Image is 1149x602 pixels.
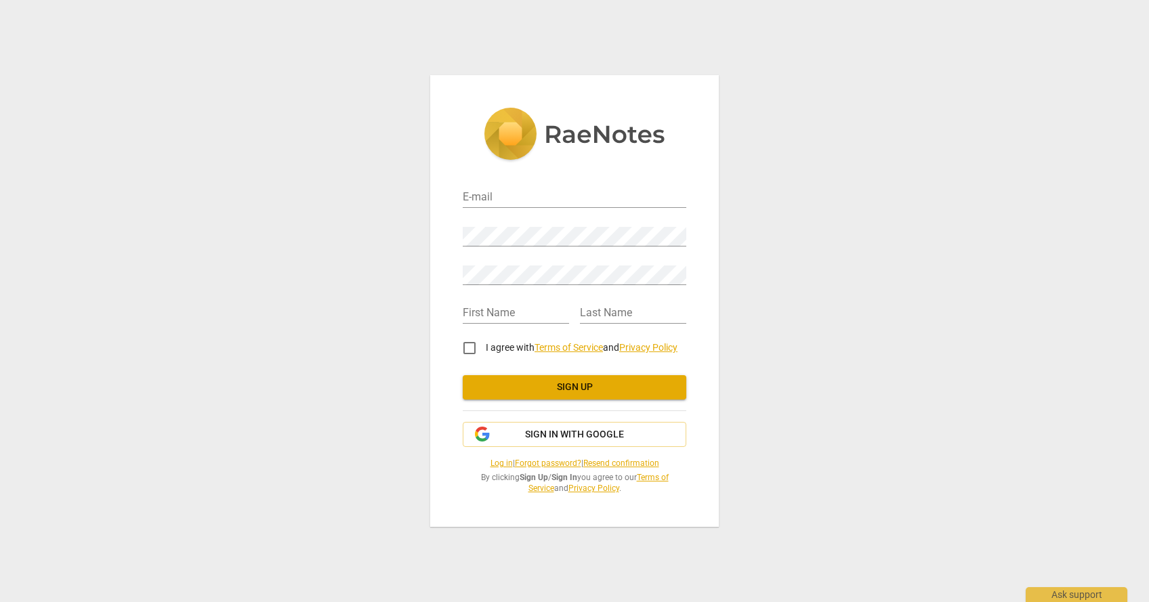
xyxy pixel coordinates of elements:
button: Sign in with Google [463,422,686,448]
a: Terms of Service [535,342,603,353]
span: I agree with and [486,342,677,353]
img: 5ac2273c67554f335776073100b6d88f.svg [484,108,665,163]
a: Privacy Policy [568,483,619,493]
b: Sign Up [520,473,548,482]
a: Terms of Service [528,473,669,494]
span: Sign up [474,381,675,394]
a: Log in [490,458,513,468]
a: Forgot password? [515,458,581,468]
button: Sign up [463,375,686,400]
b: Sign In [551,473,577,482]
a: Resend confirmation [583,458,659,468]
div: Ask support [1026,587,1127,602]
span: Sign in with Google [525,428,624,442]
span: | | [463,458,686,469]
a: Privacy Policy [619,342,677,353]
span: By clicking / you agree to our and . [463,472,686,494]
